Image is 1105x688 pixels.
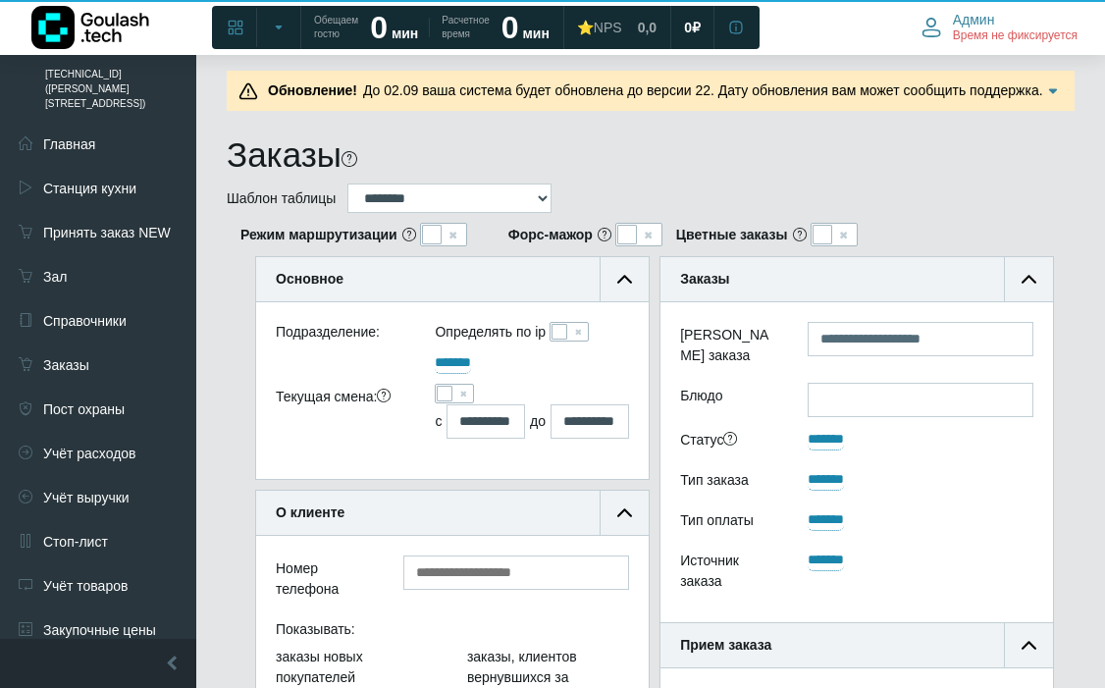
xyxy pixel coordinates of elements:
label: Блюдо [665,383,793,417]
div: Подразделение: [261,322,420,350]
b: Режим маршрутизации [240,225,397,245]
label: Определять по ip [435,322,546,343]
b: Форс-мажор [508,225,593,245]
b: О клиенте [276,504,344,520]
span: До 02.09 ваша система будет обновлена до версии 22. Дату обновления вам может сообщить поддержка.... [262,82,1043,119]
img: Предупреждение [238,81,258,101]
img: collapse [1022,272,1036,287]
b: Обновление! [268,82,357,98]
div: Источник заказа [665,548,793,599]
div: Показывать: [261,616,644,647]
a: Обещаем гостю 0 мин Расчетное время 0 мин [302,10,561,45]
a: ⭐NPS 0,0 [565,10,668,45]
div: Тип заказа [665,467,793,498]
h1: Заказы [227,134,342,176]
div: с до [435,404,628,439]
span: Админ [953,11,995,28]
span: NPS [594,20,622,35]
a: 0 ₽ [672,10,712,45]
b: Прием заказа [680,637,771,653]
span: 0,0 [638,19,657,36]
b: Заказы [680,271,729,287]
div: Номер телефона [261,556,389,607]
span: Обещаем гостю [314,14,358,41]
img: collapse [617,505,632,520]
span: Время не фиксируется [953,28,1078,44]
b: Основное [276,271,343,287]
img: Подробнее [1043,81,1063,101]
div: Текущая смена: [261,384,420,439]
img: Логотип компании Goulash.tech [31,6,149,49]
span: мин [522,26,549,41]
strong: 0 [501,10,519,45]
span: Расчетное время [442,14,489,41]
strong: 0 [370,10,388,45]
div: Статус [665,427,793,457]
img: collapse [1022,638,1036,653]
b: Цветные заказы [676,225,788,245]
img: collapse [617,272,632,287]
label: Шаблон таблицы [227,188,336,209]
button: Админ Время не фиксируется [910,7,1089,48]
span: мин [392,26,418,41]
span: 0 [684,19,692,36]
span: ₽ [692,19,701,36]
label: [PERSON_NAME] заказа [665,322,793,373]
div: ⭐ [577,19,622,36]
div: Тип оплаты [665,507,793,538]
